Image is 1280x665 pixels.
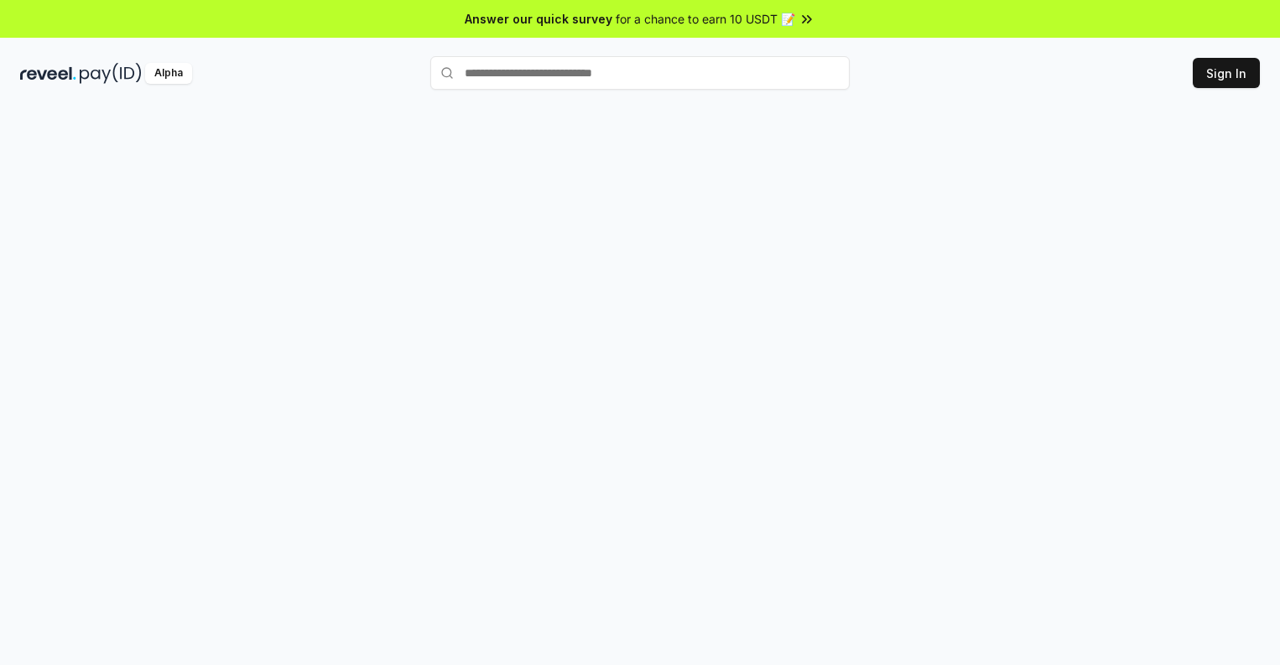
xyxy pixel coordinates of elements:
[145,63,192,84] div: Alpha
[465,10,612,28] span: Answer our quick survey
[80,63,142,84] img: pay_id
[20,63,76,84] img: reveel_dark
[616,10,795,28] span: for a chance to earn 10 USDT 📝
[1193,58,1260,88] button: Sign In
